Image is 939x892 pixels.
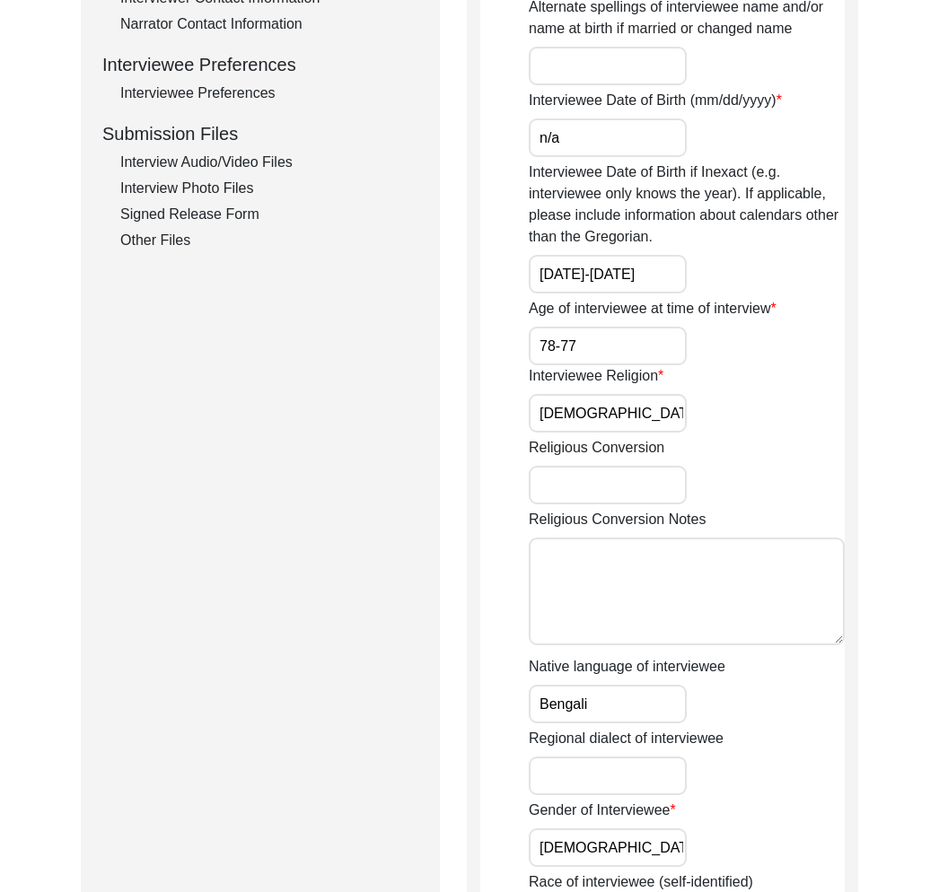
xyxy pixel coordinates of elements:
[529,90,782,111] label: Interviewee Date of Birth (mm/dd/yyyy)
[529,800,676,821] label: Gender of Interviewee
[529,298,777,319] label: Age of interviewee at time of interview
[529,162,845,248] label: Interviewee Date of Birth if Inexact (e.g. interviewee only knows the year). If applicable, pleas...
[120,152,418,173] div: Interview Audio/Video Files
[529,728,724,749] label: Regional dialect of interviewee
[529,365,663,387] label: Interviewee Religion
[102,120,418,147] div: Submission Files
[120,83,418,104] div: Interviewee Preferences
[120,13,418,35] div: Narrator Contact Information
[120,178,418,199] div: Interview Photo Files
[120,204,418,225] div: Signed Release Form
[529,437,664,459] label: Religious Conversion
[120,230,418,251] div: Other Files
[529,656,725,678] label: Native language of interviewee
[529,509,706,530] label: Religious Conversion Notes
[102,51,418,78] div: Interviewee Preferences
